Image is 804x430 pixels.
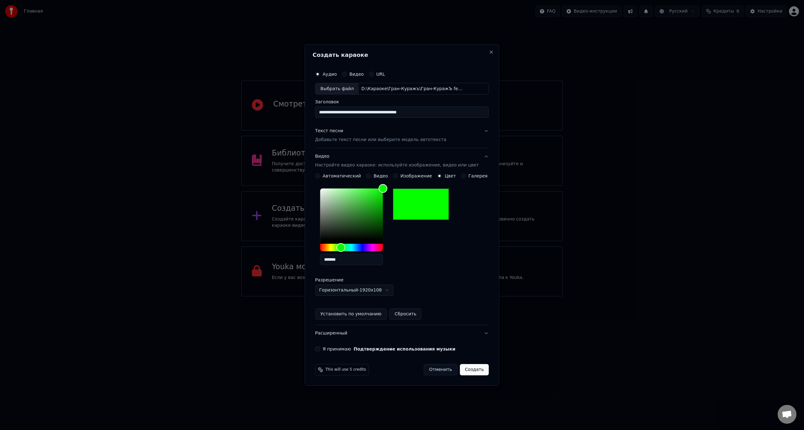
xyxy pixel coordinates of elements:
button: ВидеоНастройте видео караоке: используйте изображение, видео или цвет [315,149,489,174]
button: Я принимаю [354,347,455,351]
button: Расширенный [315,325,489,341]
div: Текст песни [315,128,343,134]
div: Hue [320,244,383,251]
label: URL [376,72,385,76]
label: Я принимаю [323,347,455,351]
label: Аудио [323,72,337,76]
button: Сбросить [389,308,422,320]
label: Видео [373,174,388,178]
button: Создать [460,364,489,375]
button: Отменить [424,364,457,375]
div: Color [320,188,383,240]
label: Автоматический [323,174,361,178]
label: Заголовок [315,100,489,104]
p: Добавьте текст песни или выберите модель автотекста [315,137,446,143]
h2: Создать караоке [312,52,491,58]
span: This will use 5 credits [325,367,366,372]
div: Выбрать файл [315,83,359,95]
button: Текст песниДобавьте текст песни или выберите модель автотекста [315,123,489,148]
label: Галерея [469,174,488,178]
label: Изображение [400,174,432,178]
label: Видео [349,72,364,76]
div: Видео [315,154,479,169]
button: Установить по умолчанию [315,308,387,320]
div: D:\Караоке\Гран-Куражъ\Гран-КуражЪ feat. [PERSON_NAME] - Не отпускай меня.mp3 [359,86,465,92]
div: ВидеоНастройте видео караоке: используйте изображение, видео или цвет [315,173,489,325]
p: Настройте видео караоке: используйте изображение, видео или цвет [315,162,479,168]
label: Разрешение [315,278,378,282]
label: Цвет [445,174,456,178]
